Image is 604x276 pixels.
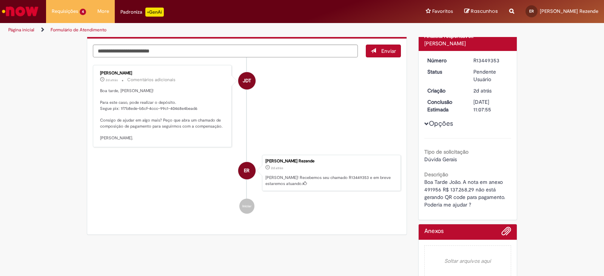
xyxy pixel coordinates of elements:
[106,78,118,82] time: 26/08/2025 16:10:29
[381,48,396,54] span: Enviar
[271,166,283,170] span: 2d atrás
[422,68,468,76] dt: Status
[422,87,468,94] dt: Criação
[93,155,401,191] li: Erica do Nascimento Rezende
[464,8,498,15] a: Rascunhos
[424,148,468,155] b: Tipo de solicitação
[100,71,226,76] div: [PERSON_NAME]
[6,23,397,37] ul: Trilhas de página
[471,8,498,15] span: Rascunhos
[1,4,40,19] img: ServiceNow
[473,87,492,94] time: 26/08/2025 16:07:54
[106,78,118,82] span: 2d atrás
[424,156,457,163] span: Dúvida Gerais
[127,77,176,83] small: Comentários adicionais
[120,8,164,17] div: Padroniza
[51,27,106,33] a: Formulário de Atendimento
[145,8,164,17] p: +GenAi
[265,175,397,187] p: [PERSON_NAME]! Recebemos seu chamado R13449353 e em breve estaremos atuando.
[424,228,444,235] h2: Anexos
[473,98,508,113] div: [DATE] 11:07:55
[424,171,448,178] b: Descrição
[80,9,86,15] span: 4
[422,98,468,113] dt: Conclusão Estimada
[422,57,468,64] dt: Número
[424,179,507,208] span: Boa Tarde João. A nota em anexo 491956 R$ 137.268,29 não está gerando QR code para pagamento. Pod...
[93,57,401,221] ul: Histórico de tíquete
[100,88,226,141] p: Boa tarde, [PERSON_NAME]! Para este caso, pode realizar o depósito. Segue pix: 1f7b8ede-b5cf-4ccc...
[432,8,453,15] span: Favoritos
[529,9,534,14] span: ER
[473,57,508,64] div: R13449353
[540,8,598,14] span: [PERSON_NAME] Rezende
[244,162,250,180] span: ER
[366,45,401,57] button: Enviar
[8,27,34,33] a: Página inicial
[473,68,508,83] div: Pendente Usuário
[52,8,78,15] span: Requisições
[243,72,251,90] span: JDT
[271,166,283,170] time: 26/08/2025 16:07:54
[238,162,256,179] div: Erica do Nascimento Rezende
[93,45,358,57] textarea: Digite sua mensagem aqui...
[265,159,397,163] div: [PERSON_NAME] Rezende
[473,87,508,94] div: 26/08/2025 16:07:54
[238,72,256,89] div: JOAO DAMASCENO TEIXEIRA
[424,40,512,47] div: [PERSON_NAME]
[97,8,109,15] span: More
[501,226,511,240] button: Adicionar anexos
[473,87,492,94] span: 2d atrás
